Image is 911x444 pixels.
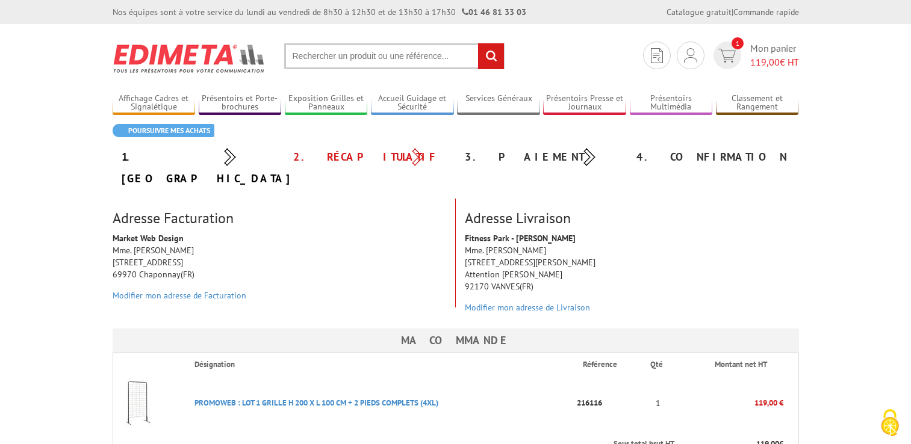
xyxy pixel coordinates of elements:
[716,93,799,113] a: Classement et Rangement
[573,392,641,413] p: 216116
[371,93,454,113] a: Accueil Guidage et Sécurité
[750,42,799,69] span: Mon panier
[456,146,627,168] div: 3. Paiement
[732,37,744,49] span: 1
[684,48,697,63] img: devis rapide
[478,43,504,69] input: rechercher
[676,392,783,413] p: 119,00 €
[199,93,282,113] a: Présentoirs et Porte-brochures
[113,211,446,226] h3: Adresse Facturation
[284,146,456,168] div: 2. Récapitulatif
[122,150,293,185] a: 1. [GEOGRAPHIC_DATA]
[733,7,799,17] a: Commande rapide
[875,408,905,438] img: Cookies (fenêtre modale)
[462,7,526,17] strong: 01 46 81 33 03
[630,93,713,113] a: Présentoirs Multimédia
[284,43,505,69] input: Rechercher un produit ou une référence...
[641,353,676,376] th: Qté
[750,56,780,68] span: 119,00
[465,211,799,226] h3: Adresse Livraison
[185,353,573,376] th: Désignation
[113,36,266,81] img: Edimeta
[718,49,736,63] img: devis rapide
[710,42,799,69] a: devis rapide 1 Mon panier 119,00€ HT
[456,232,808,319] div: Mme. [PERSON_NAME] [STREET_ADDRESS][PERSON_NAME] Attention [PERSON_NAME] 92170 VANVES(FR)
[113,124,214,137] a: Poursuivre mes achats
[465,302,590,313] a: Modifier mon adresse de Livraison
[194,398,438,408] a: PROMOWEB : LOT 1 GRILLE H 200 X L 100 CM + 2 PIEDS COMPLETS (4XL)
[750,55,799,69] span: € HT
[627,146,799,168] div: 4. Confirmation
[573,353,641,376] th: Référence
[651,48,663,63] img: devis rapide
[641,376,676,430] td: 1
[113,6,526,18] div: Nos équipes sont à votre service du lundi au vendredi de 8h30 à 12h30 et de 13h30 à 17h30
[113,93,196,113] a: Affichage Cadres et Signalétique
[685,359,797,371] p: Montant net HT
[869,403,911,444] button: Cookies (fenêtre modale)
[667,7,732,17] a: Catalogue gratuit
[285,93,368,113] a: Exposition Grilles et Panneaux
[543,93,626,113] a: Présentoirs Presse et Journaux
[113,233,184,244] strong: Market Web Design
[113,328,799,353] h3: Ma commande
[465,233,576,244] strong: Fitness Park - [PERSON_NAME]
[113,290,246,301] a: Modifier mon adresse de Facturation
[457,93,540,113] a: Services Généraux
[667,6,799,18] div: |
[104,232,455,307] div: Mme. [PERSON_NAME] [STREET_ADDRESS] 69970 Chaponnay(FR)
[113,379,161,427] img: PROMOWEB : LOT 1 GRILLE H 200 X L 100 CM + 2 PIEDS COMPLETS (4XL)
